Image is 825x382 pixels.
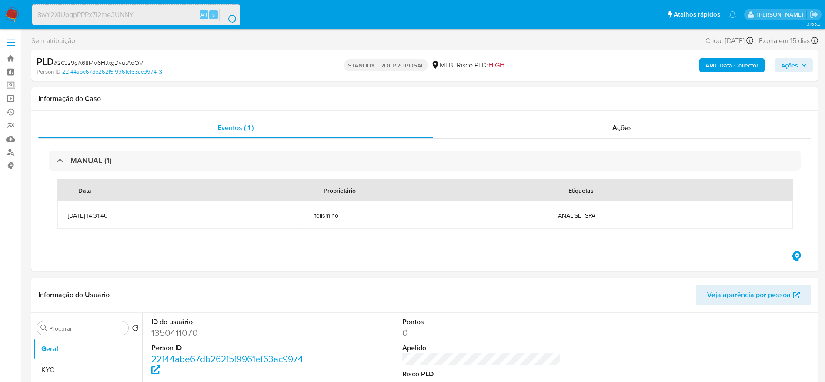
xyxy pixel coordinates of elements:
[707,285,791,305] span: Veja aparência por pessoa
[151,317,310,327] dt: ID do usuário
[68,180,102,201] div: Data
[757,10,806,19] p: eduardo.dutra@mercadolivre.com
[151,343,310,353] dt: Person ID
[558,180,604,201] div: Etiquetas
[38,291,110,299] h1: Informação do Usuário
[313,180,366,201] div: Proprietário
[431,60,453,70] div: MLB
[54,58,143,67] span: # 2CJz9gA68MV6HJxgDyutAdQV
[40,325,47,332] button: Procurar
[402,343,561,353] dt: Apelido
[402,327,561,339] dd: 0
[68,211,292,219] span: [DATE] 14:31:40
[33,359,142,380] button: KYC
[699,58,765,72] button: AML Data Collector
[33,338,142,359] button: Geral
[37,68,60,76] b: Person ID
[612,123,632,133] span: Ações
[132,325,139,334] button: Retornar ao pedido padrão
[344,59,428,71] p: STANDBY - ROI PROPOSAL
[809,10,818,19] a: Sair
[313,211,538,219] span: lfelismino
[219,9,237,21] button: search-icon
[200,10,207,19] span: Alt
[457,60,504,70] span: Risco PLD:
[729,11,736,18] a: Notificações
[38,94,811,103] h1: Informação do Caso
[705,58,758,72] b: AML Data Collector
[217,123,254,133] span: Eventos ( 1 )
[755,35,757,47] span: -
[781,58,798,72] span: Ações
[49,325,125,332] input: Procurar
[151,327,310,339] dd: 1350411070
[31,36,75,46] span: Sem atribuição
[70,156,112,165] h3: MANUAL (1)
[705,35,753,47] div: Criou: [DATE]
[402,369,561,379] dt: Risco PLD
[674,10,720,19] span: Atalhos rápidos
[151,352,303,377] a: 22f44abe67db262f5f9961ef63ac9974
[488,60,504,70] span: HIGH
[696,285,811,305] button: Veja aparência por pessoa
[558,211,782,219] span: ANALISE_SPA
[62,68,162,76] a: 22f44abe67db262f5f9961ef63ac9974
[402,317,561,327] dt: Pontos
[32,9,240,20] input: Pesquise usuários ou casos...
[759,36,810,46] span: Expira em 15 dias
[212,10,215,19] span: s
[49,151,801,171] div: MANUAL (1)
[37,54,54,68] b: PLD
[775,58,813,72] button: Ações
